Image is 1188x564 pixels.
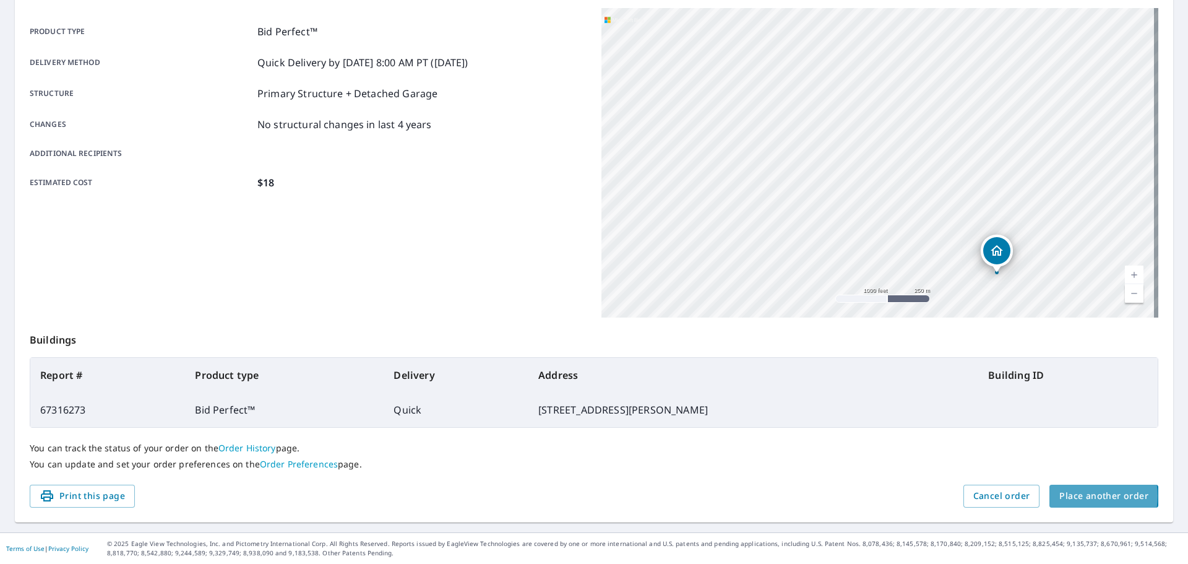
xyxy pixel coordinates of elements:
a: Order History [218,442,276,454]
p: You can update and set your order preferences on the page. [30,459,1158,470]
button: Place another order [1049,485,1158,508]
div: Dropped pin, building 1, Residential property, 206 Fox Chase Rd Felton, DE 19943 [981,235,1013,273]
p: Bid Perfect™ [257,24,317,39]
p: Additional recipients [30,148,252,159]
span: Cancel order [973,488,1030,504]
p: Estimated cost [30,175,252,190]
td: Quick [384,393,528,427]
td: [STREET_ADDRESS][PERSON_NAME] [528,393,978,427]
span: Place another order [1059,488,1148,504]
th: Address [528,358,978,393]
td: Bid Perfect™ [185,393,384,427]
p: © 2025 Eagle View Technologies, Inc. and Pictometry International Corp. All Rights Reserved. Repo... [107,539,1182,558]
p: No structural changes in last 4 years [257,117,432,132]
a: Current Level 15, Zoom Out [1125,284,1143,303]
p: Primary Structure + Detached Garage [257,86,437,101]
p: Delivery method [30,55,252,70]
a: Current Level 15, Zoom In [1125,266,1143,284]
p: Structure [30,86,252,101]
td: 67316273 [30,393,185,427]
p: | [6,545,88,552]
button: Print this page [30,485,135,508]
p: Changes [30,117,252,132]
button: Cancel order [963,485,1040,508]
p: You can track the status of your order on the page. [30,443,1158,454]
a: Order Preferences [260,458,338,470]
th: Report # [30,358,185,393]
p: Product type [30,24,252,39]
th: Product type [185,358,384,393]
span: Print this page [40,488,125,504]
p: Buildings [30,318,1158,357]
p: $18 [257,175,274,190]
th: Delivery [384,358,528,393]
a: Terms of Use [6,544,45,553]
th: Building ID [978,358,1158,393]
a: Privacy Policy [48,544,88,553]
p: Quick Delivery by [DATE] 8:00 AM PT ([DATE]) [257,55,468,70]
